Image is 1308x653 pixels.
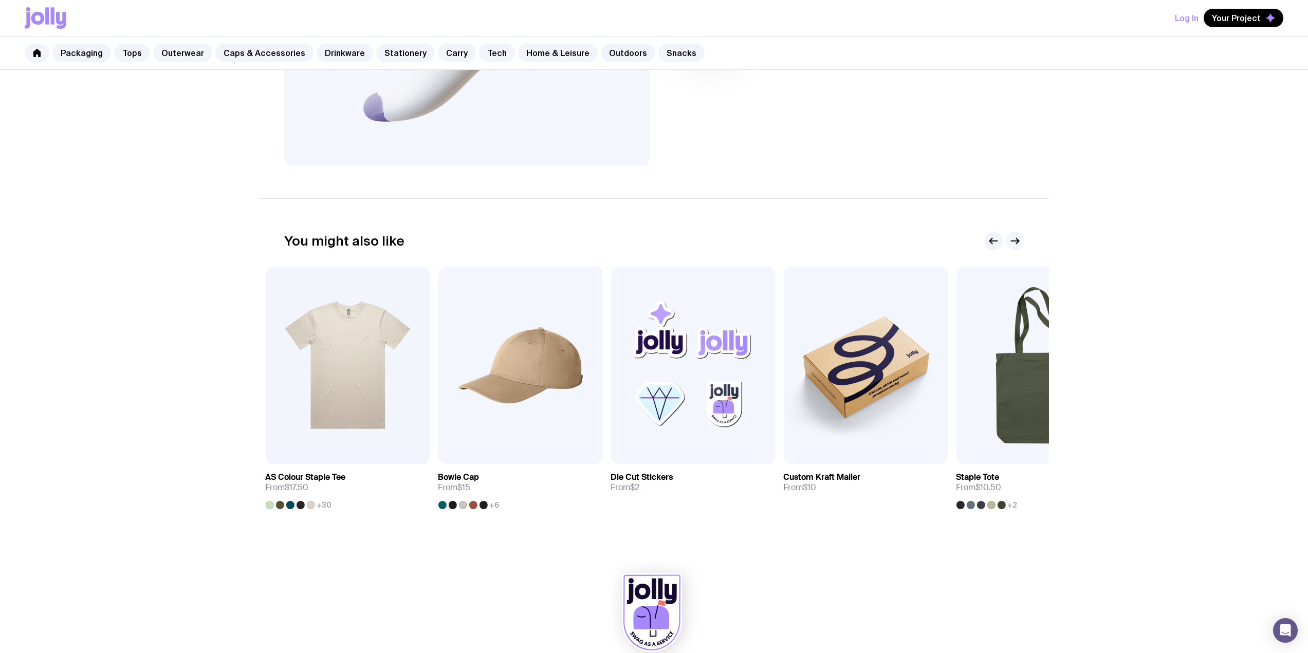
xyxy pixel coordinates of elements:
h3: AS Colour Staple Tee [265,472,345,482]
span: $10 [803,482,816,493]
span: From [783,482,816,493]
a: Drinkware [317,44,373,62]
span: +30 [317,501,331,509]
a: Caps & Accessories [215,44,314,62]
h3: Staple Tote [956,472,999,482]
a: Outerwear [153,44,212,62]
span: $2 [630,482,639,493]
a: Staple ToteFrom$10.50+2 [956,464,1120,509]
a: Packaging [52,44,111,62]
span: Your Project [1212,13,1261,23]
span: $15 [457,482,470,493]
button: Your Project [1204,9,1283,27]
a: Outdoors [601,44,655,62]
a: AS Colour Staple TeeFrom$17.50+30 [265,464,430,509]
a: Tops [114,44,150,62]
a: Snacks [658,44,705,62]
div: Open Intercom Messenger [1273,618,1298,643]
a: Bowie CapFrom$15+6 [438,464,602,509]
a: Carry [438,44,476,62]
span: +2 [1007,501,1017,509]
span: From [956,482,1001,493]
a: Custom Kraft MailerFrom$10 [783,464,948,501]
h3: Bowie Cap [438,472,479,482]
a: Tech [479,44,515,62]
a: Die Cut StickersFrom$2 [611,464,775,501]
a: Home & Leisure [518,44,598,62]
h3: Custom Kraft Mailer [783,472,860,482]
span: From [438,482,470,493]
span: From [265,482,308,493]
span: +6 [489,501,499,509]
span: From [611,482,639,493]
h3: Die Cut Stickers [611,472,673,482]
h2: You might also like [284,233,404,249]
span: $17.50 [285,482,308,493]
button: Log In [1175,9,1199,27]
span: $10.50 [975,482,1001,493]
a: Stationery [376,44,435,62]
